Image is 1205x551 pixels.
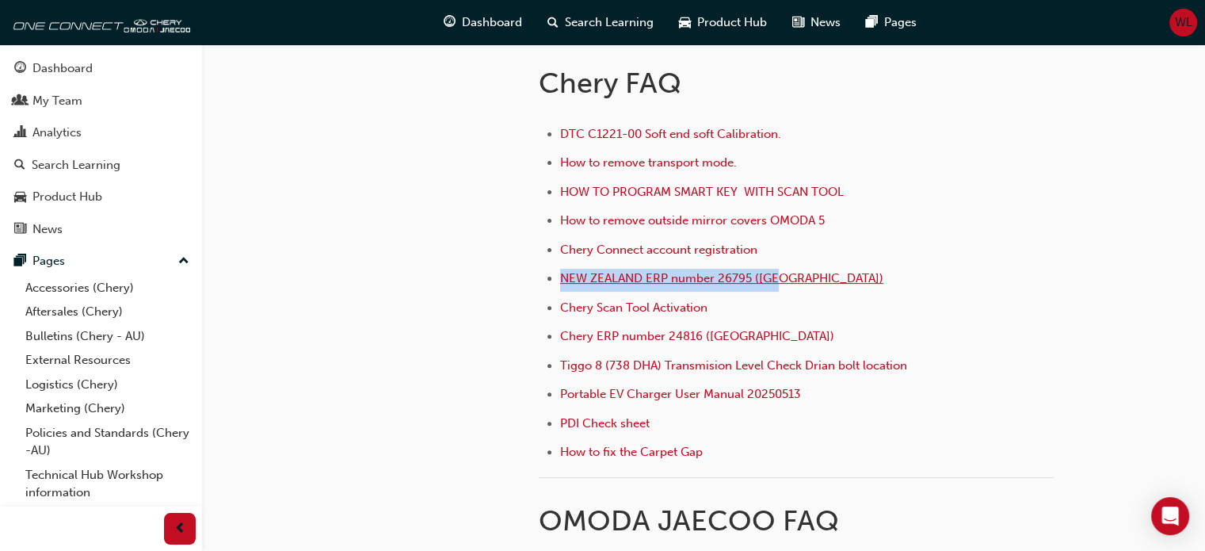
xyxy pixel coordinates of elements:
a: All Pages [19,505,196,530]
div: My Team [32,92,82,110]
a: Chery Connect account registration [560,243,757,257]
a: Tiggo 8 (738 DHA) Transmision Level Check Drian bolt location [560,358,907,373]
div: Analytics [32,124,82,142]
div: Search Learning [32,156,120,174]
a: news-iconNews [780,6,853,39]
span: people-icon [14,94,26,109]
a: Bulletins (Chery - AU) [19,324,196,349]
a: Search Learning [6,151,196,180]
a: PDI Check sheet [560,416,650,430]
a: Portable EV Charger User Manual 20250513 [560,387,801,401]
span: News [810,13,841,32]
a: pages-iconPages [853,6,929,39]
span: news-icon [14,223,26,237]
span: Dashboard [462,13,522,32]
button: Pages [6,247,196,276]
a: Product Hub [6,182,196,212]
a: Chery Scan Tool Activation [560,300,711,315]
span: pages-icon [14,254,26,269]
a: car-iconProduct Hub [666,6,780,39]
a: Logistics (Chery) [19,373,196,397]
a: Aftersales (Chery) [19,300,196,324]
a: guage-iconDashboard [431,6,535,39]
a: Policies and Standards (Chery -AU) [19,421,196,463]
div: Pages [32,252,65,270]
a: Chery ERP number 24816 ([GEOGRAPHIC_DATA]) [560,329,834,343]
span: Product Hub [697,13,767,32]
a: Marketing (Chery) [19,396,196,421]
span: car-icon [14,190,26,205]
a: Analytics [6,118,196,147]
a: NEW ZEALAND ERP number 26795 ([GEOGRAPHIC_DATA]) [560,271,883,285]
span: up-icon [178,251,189,272]
a: Technical Hub Workshop information [19,463,196,505]
span: prev-icon [174,519,186,539]
a: News [6,215,196,244]
div: News [32,220,63,239]
span: search-icon [14,159,25,173]
a: How to remove transport mode. [560,155,737,170]
span: WL [1175,13,1192,32]
a: Accessories (Chery) [19,276,196,300]
a: My Team [6,86,196,116]
button: DashboardMy TeamAnalyticsSearch LearningProduct HubNews [6,51,196,247]
span: Pages [884,13,917,32]
a: External Resources [19,348,196,373]
a: search-iconSearch Learning [535,6,666,39]
span: chart-icon [14,126,26,140]
a: How to fix the Carpet Gap [560,445,703,459]
span: guage-icon [14,62,26,76]
div: Open Intercom Messenger [1151,497,1189,535]
a: How to remove outside mirror covers OMODA 5 [560,213,825,228]
span: car-icon [679,13,691,33]
button: WL [1169,9,1197,36]
a: DTC C1221-00 Soft end soft Calibration. [560,127,781,141]
img: oneconnect [8,6,190,38]
span: news-icon [792,13,804,33]
span: pages-icon [866,13,878,33]
a: HOW TO PROGRAM SMART KEY WITH SCAN TOOL [560,185,844,199]
a: Dashboard [6,54,196,83]
span: search-icon [547,13,559,33]
span: Search Learning [565,13,654,32]
span: OMODA JAECOO FAQ [539,503,839,538]
span: Chery FAQ [539,66,681,100]
div: Dashboard [32,59,93,78]
div: Product Hub [32,188,102,206]
span: guage-icon [444,13,456,33]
